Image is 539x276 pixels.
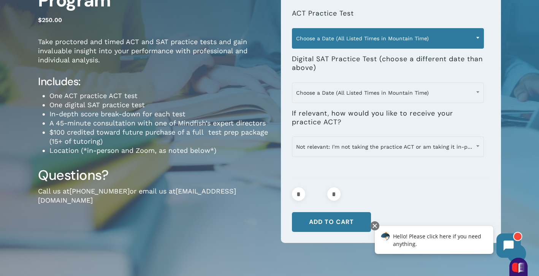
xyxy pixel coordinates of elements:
[292,85,484,101] span: Choose a Date (All Listed Times in Mountain Time)
[49,128,269,146] li: $100 credited toward future purchase of a full test prep package (15+ of tutoring)
[308,187,325,201] input: Product quantity
[38,187,269,215] p: Call us at or email us at
[292,30,484,46] span: Choose a Date (All Listed Times in Mountain Time)
[292,55,484,73] label: Digital SAT Practice Test (choose a different date than above)
[38,16,62,24] bdi: 250.00
[367,220,528,265] iframe: Chatbot
[292,28,484,49] span: Choose a Date (All Listed Times in Mountain Time)
[292,109,484,127] label: If relevant, how would you like to receive your practice ACT?
[49,100,269,109] li: One digital SAT practice test
[292,136,484,157] span: Not relevant: I'm not taking the practice ACT or am taking it in-person
[70,187,130,195] a: [PHONE_NUMBER]
[49,146,269,155] li: Location (*in-person and Zoom, as noted below*)
[49,109,269,119] li: In-depth score break-down for each test
[49,91,269,100] li: One ACT practice ACT test
[49,119,269,128] li: A 45-minute consultation with one of Mindfish’s expert directors
[292,82,484,103] span: Choose a Date (All Listed Times in Mountain Time)
[38,37,269,75] p: Take proctored and timed ACT and SAT practice tests and gain invaluable insight into your perform...
[38,167,269,184] h3: Questions?
[38,75,269,89] h4: Includes:
[292,212,371,232] button: Add to cart
[292,9,354,18] label: ACT Practice Test
[38,16,42,24] span: $
[292,139,484,155] span: Not relevant: I'm not taking the practice ACT or am taking it in-person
